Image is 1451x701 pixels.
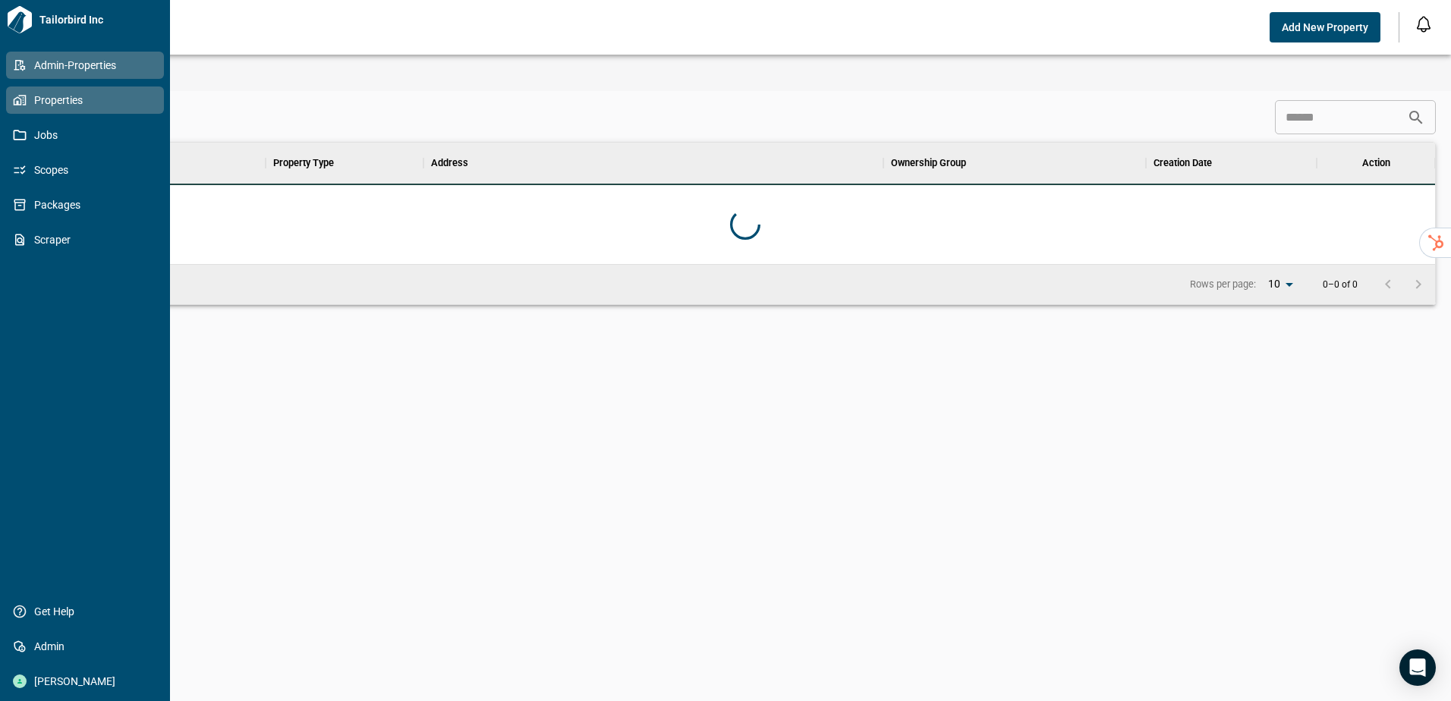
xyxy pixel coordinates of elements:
div: Action [1362,142,1390,184]
div: Ownership Group [891,142,966,184]
div: Action [1317,142,1435,184]
span: Admin [27,639,150,654]
span: [PERSON_NAME] [27,674,150,689]
div: Property Type [266,142,423,184]
div: Open Intercom Messenger [1399,649,1436,686]
button: Add New Property [1270,12,1380,42]
div: Creation Date [1146,142,1317,184]
a: Admin-Properties [6,52,164,79]
div: base tabs [39,55,1451,91]
a: Packages [6,191,164,218]
span: Jobs [27,127,150,143]
div: Property Type [273,142,334,184]
span: Admin-Properties [27,58,150,73]
button: Open notification feed [1412,12,1436,36]
div: 10 [1262,273,1298,295]
div: Property Name [55,142,266,184]
div: Address [431,142,468,184]
a: Scraper [6,226,164,253]
a: Jobs [6,121,164,149]
span: Tailorbird Inc [33,12,164,27]
span: Scopes [27,162,150,178]
span: Scraper [27,232,150,247]
span: Packages [27,197,150,212]
div: Creation Date [1154,142,1212,184]
div: Address [423,142,883,184]
p: Rows per page: [1190,278,1256,291]
div: Ownership Group [883,142,1146,184]
a: Admin [6,633,164,660]
p: 0–0 of 0 [1323,280,1358,290]
a: Scopes [6,156,164,184]
span: Get Help [27,604,150,619]
span: Add New Property [1282,20,1368,35]
a: Properties [6,86,164,114]
span: Properties [27,93,150,108]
